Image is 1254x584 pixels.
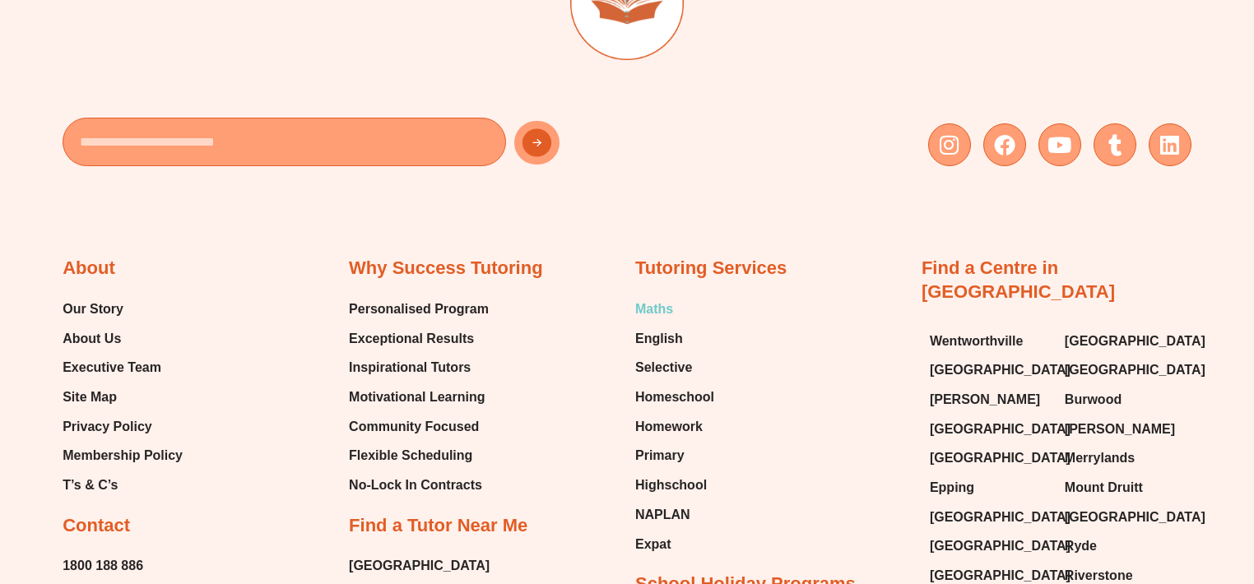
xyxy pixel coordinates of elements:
[349,443,472,468] span: Flexible Scheduling
[63,473,118,498] span: T’s & C’s
[930,329,1024,354] span: Wentworthville
[63,554,143,578] a: 1800 188 886
[63,473,183,498] a: T’s & C’s
[635,532,714,557] a: Expat
[930,475,974,500] span: Epping
[635,297,673,322] span: Maths
[930,446,1048,470] a: [GEOGRAPHIC_DATA]
[635,473,707,498] span: Highschool
[635,443,714,468] a: Primary
[349,327,489,351] a: Exceptional Results
[930,387,1048,412] a: [PERSON_NAME]
[930,534,1071,559] span: [GEOGRAPHIC_DATA]
[349,327,474,351] span: Exceptional Results
[930,387,1040,412] span: [PERSON_NAME]
[930,329,1048,354] a: Wentworthville
[349,415,489,439] a: Community Focused
[63,514,130,538] h2: Contact
[930,534,1048,559] a: [GEOGRAPHIC_DATA]
[930,358,1048,382] a: [GEOGRAPHIC_DATA]
[1065,387,1122,412] span: Burwood
[63,257,115,280] h2: About
[349,554,490,578] a: [GEOGRAPHIC_DATA]
[349,415,479,439] span: Community Focused
[635,385,714,410] a: Homeschool
[930,505,1071,530] span: [GEOGRAPHIC_DATA]
[349,473,482,498] span: No-Lock In Contracts
[930,475,1048,500] a: Epping
[930,417,1048,442] a: [GEOGRAPHIC_DATA]
[930,358,1071,382] span: [GEOGRAPHIC_DATA]
[635,503,690,527] span: NAPLAN
[63,327,121,351] span: About Us
[635,415,714,439] a: Homework
[635,327,683,351] span: English
[63,385,183,410] a: Site Map
[63,415,183,439] a: Privacy Policy
[63,355,183,380] a: Executive Team
[1065,358,1205,382] span: [GEOGRAPHIC_DATA]
[63,297,123,322] span: Our Story
[63,118,619,174] form: New Form
[922,257,1115,302] a: Find a Centre in [GEOGRAPHIC_DATA]
[349,355,489,380] a: Inspirational Tutors
[635,532,671,557] span: Expat
[1065,329,1205,354] span: [GEOGRAPHIC_DATA]
[635,473,714,498] a: Highschool
[635,503,714,527] a: NAPLAN
[1065,387,1183,412] a: Burwood
[63,385,117,410] span: Site Map
[635,297,714,322] a: Maths
[63,443,183,468] a: Membership Policy
[930,446,1071,470] span: [GEOGRAPHIC_DATA]
[635,415,703,439] span: Homework
[349,297,489,322] a: Personalised Program
[349,355,471,380] span: Inspirational Tutors
[635,327,714,351] a: English
[1065,358,1183,382] a: [GEOGRAPHIC_DATA]
[349,385,489,410] a: Motivational Learning
[63,297,183,322] a: Our Story
[349,514,527,538] h2: Find a Tutor Near Me
[1065,329,1183,354] a: [GEOGRAPHIC_DATA]
[349,473,489,498] a: No-Lock In Contracts
[349,443,489,468] a: Flexible Scheduling
[635,355,692,380] span: Selective
[63,327,183,351] a: About Us
[349,257,543,280] h2: Why Success Tutoring
[980,399,1254,584] iframe: Chat Widget
[635,355,714,380] a: Selective
[635,443,685,468] span: Primary
[63,355,161,380] span: Executive Team
[349,385,485,410] span: Motivational Learning
[930,417,1071,442] span: [GEOGRAPHIC_DATA]
[63,415,152,439] span: Privacy Policy
[930,505,1048,530] a: [GEOGRAPHIC_DATA]
[635,257,787,280] h2: Tutoring Services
